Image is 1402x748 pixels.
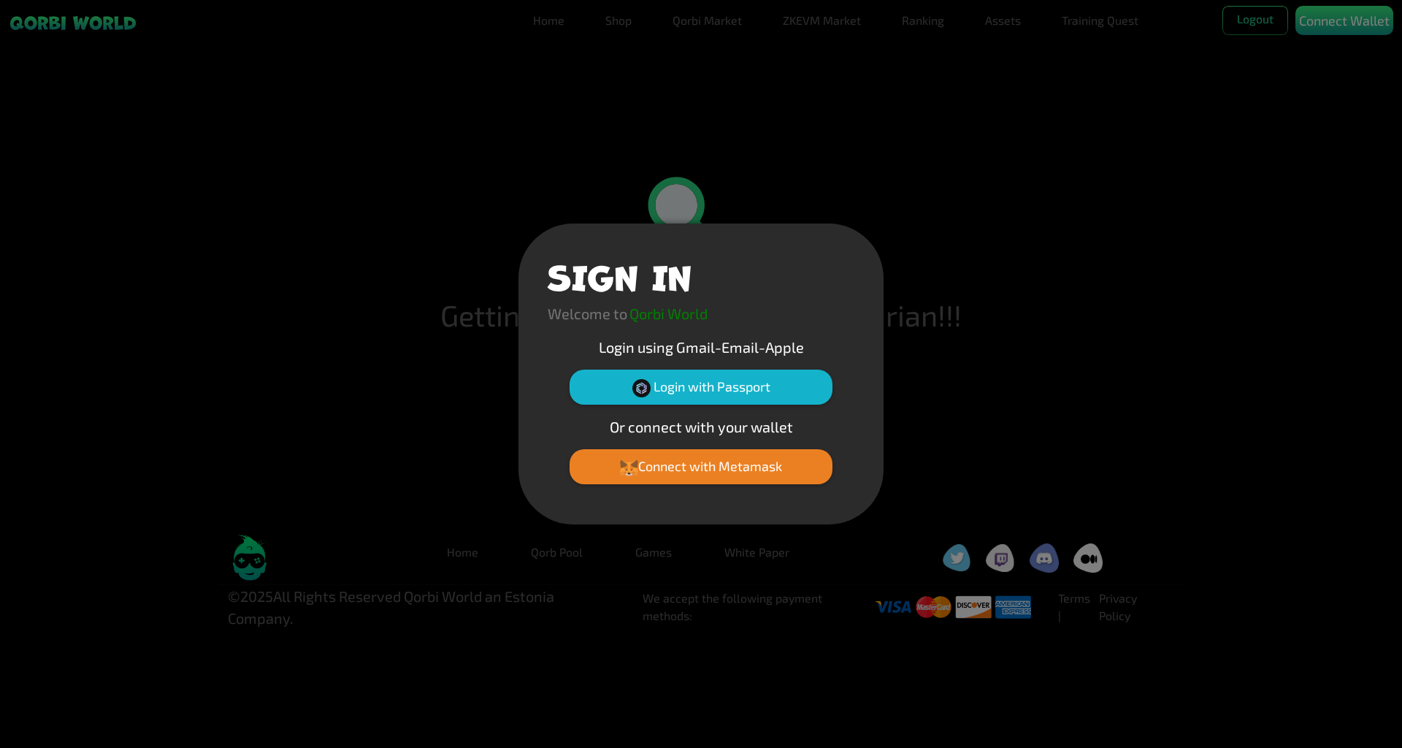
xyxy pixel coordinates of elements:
p: Or connect with your wallet [548,416,854,438]
button: Login with Passport [570,370,832,405]
button: Connect with Metamask [570,449,832,484]
h1: SIGN IN [548,253,692,297]
img: Passport Logo [632,379,651,397]
p: Login using Gmail-Email-Apple [548,336,854,358]
p: Qorbi World [629,302,708,324]
p: Welcome to [548,302,627,324]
